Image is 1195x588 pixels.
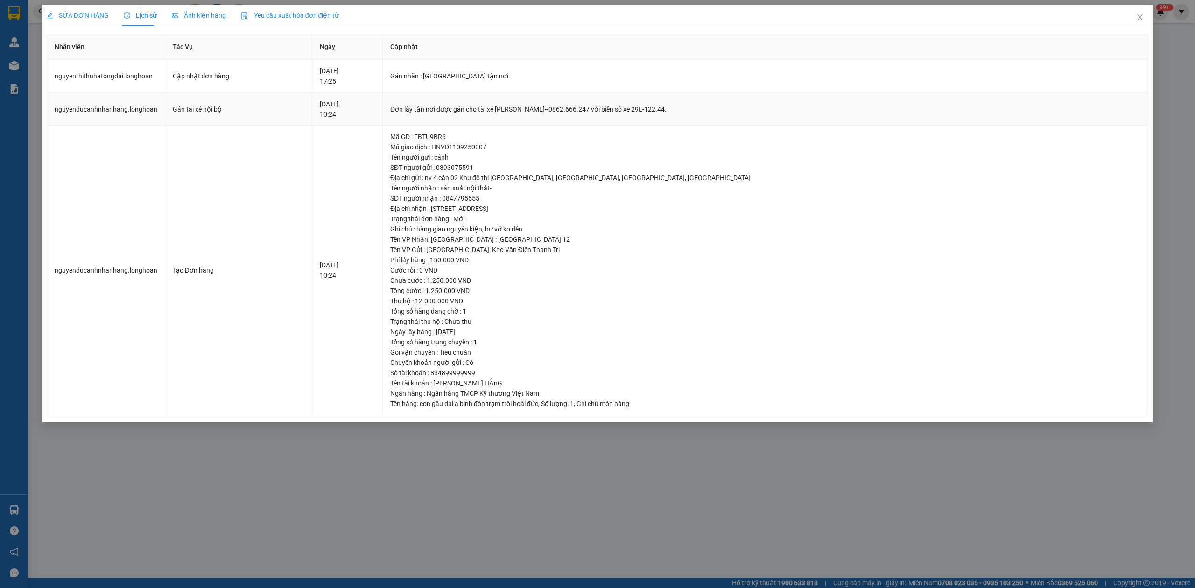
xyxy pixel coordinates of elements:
div: Cập nhật đơn hàng [173,71,305,81]
span: edit [47,12,53,19]
div: Gán nhãn : [GEOGRAPHIC_DATA] tận nơi [390,71,1140,81]
img: icon [241,12,248,20]
div: Chuyển khoản người gửi : Có [390,357,1140,368]
td: nguyenducanhnhanhang.longhoan [47,126,165,415]
div: [DATE] 10:24 [320,260,375,280]
span: Ảnh kiện hàng [172,12,226,19]
div: Ngân hàng : Ngân hàng TMCP Kỹ thương Việt Nam [390,388,1140,399]
div: Thu hộ : 12.000.000 VND [390,296,1140,306]
div: Mã GD : FBTU9BR6 [390,132,1140,142]
th: Nhân viên [47,34,165,60]
div: Tên VP Gửi : [GEOGRAPHIC_DATA]: Kho Văn Điển Thanh Trì [390,245,1140,255]
div: Tên VP Nhận: [GEOGRAPHIC_DATA] : [GEOGRAPHIC_DATA] 12 [390,234,1140,245]
div: Ngày lấy hàng : [DATE] [390,327,1140,337]
div: Cước rồi : 0 VND [390,265,1140,275]
div: Phí lấy hàng : 150.000 VND [390,255,1140,265]
span: close [1136,14,1144,21]
div: Tổng số hàng đang chờ : 1 [390,306,1140,316]
td: nguyenducanhnhanhang.longhoan [47,93,165,126]
div: Mã giao dịch : HNVD1109250007 [390,142,1140,152]
div: Tên người gửi : cảnh [390,152,1140,162]
span: clock-circle [124,12,130,19]
div: Tổng số hàng trung chuyển : 1 [390,337,1140,347]
div: Địa chỉ nhận : [STREET_ADDRESS] [390,203,1140,214]
div: SĐT người gửi : 0393075591 [390,162,1140,173]
div: Đơn lấy tận nơi được gán cho tài xế [PERSON_NAME]--0862.666.247 với biển số xe 29E-122.44. [390,104,1140,114]
span: Lịch sử [124,12,157,19]
th: Tác Vụ [165,34,313,60]
div: [DATE] 17:25 [320,66,375,86]
span: SỬA ĐƠN HÀNG [47,12,109,19]
div: Trạng thái thu hộ : Chưa thu [390,316,1140,327]
div: Tạo Đơn hàng [173,265,305,275]
span: con gấu dai a bình đón trạm trôi hoài đức [420,400,538,407]
div: Tên hàng: , Số lượng: , Ghi chú món hàng: [390,399,1140,409]
td: nguyenthithuhatongdai.longhoan [47,60,165,93]
div: Tên tài khoản : [PERSON_NAME] HẰnG [390,378,1140,388]
div: [DATE] 10:24 [320,99,375,119]
span: 1 [570,400,574,407]
span: picture [172,12,178,19]
div: Gói vận chuyển : Tiêu chuẩn [390,347,1140,357]
div: Tổng cước : 1.250.000 VND [390,286,1140,296]
div: Gán tài xế nội bộ [173,104,305,114]
div: Chưa cước : 1.250.000 VND [390,275,1140,286]
div: Tên người nhận : sản xuất nội thất- [390,183,1140,193]
button: Close [1127,5,1153,31]
div: Trạng thái đơn hàng : Mới [390,214,1140,224]
div: Ghi chú : hàng giao nguyên kiện, hư vỡ ko đền [390,224,1140,234]
th: Ngày [312,34,383,60]
span: Yêu cầu xuất hóa đơn điện tử [241,12,339,19]
div: Số tài khoản : 834899999999 [390,368,1140,378]
div: SĐT người nhận : 0847795555 [390,193,1140,203]
th: Cập nhật [383,34,1148,60]
div: Địa chỉ gửi : nv 4 căn 02 Khu đô thị [GEOGRAPHIC_DATA], [GEOGRAPHIC_DATA], [GEOGRAPHIC_DATA], [GE... [390,173,1140,183]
